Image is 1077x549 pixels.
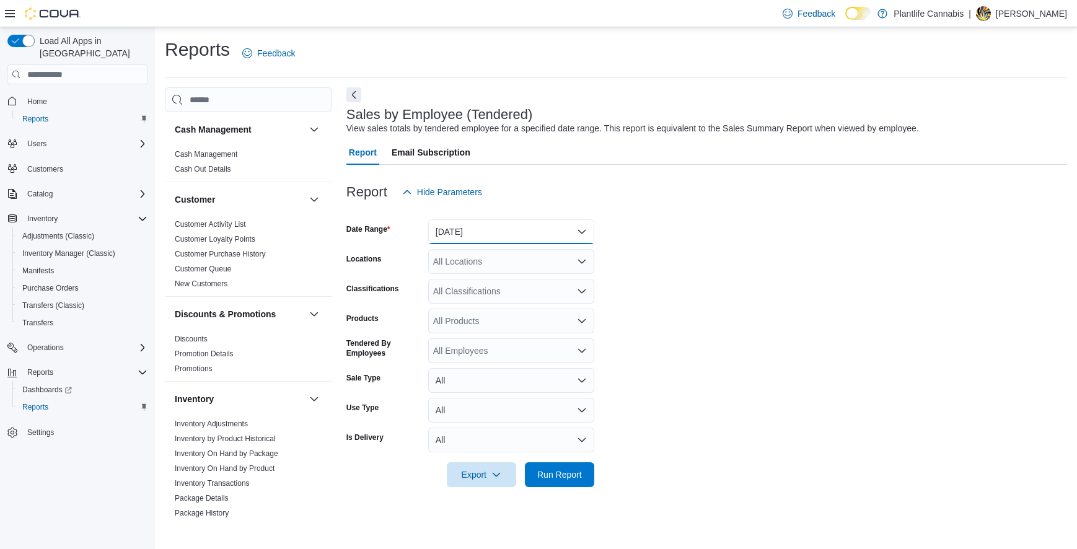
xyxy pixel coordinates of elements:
[22,301,84,310] span: Transfers (Classic)
[577,346,587,356] button: Open list of options
[22,162,68,177] a: Customers
[2,135,152,152] button: Users
[27,164,63,174] span: Customers
[969,6,971,21] p: |
[307,307,322,322] button: Discounts & Promotions
[12,110,152,128] button: Reports
[12,262,152,279] button: Manifests
[175,364,213,373] a: Promotions
[165,332,332,381] div: Discounts & Promotions
[175,393,304,405] button: Inventory
[175,434,276,444] span: Inventory by Product Historical
[428,219,594,244] button: [DATE]
[577,286,587,296] button: Open list of options
[257,47,295,59] span: Feedback
[894,6,964,21] p: Plantlife Cannabis
[17,229,99,244] a: Adjustments (Classic)
[165,217,332,296] div: Customer
[175,509,229,517] a: Package History
[22,94,52,109] a: Home
[175,364,213,374] span: Promotions
[22,187,58,201] button: Catalog
[175,508,229,518] span: Package History
[175,449,278,458] a: Inventory On Hand by Package
[349,140,377,165] span: Report
[175,419,248,429] span: Inventory Adjustments
[346,314,379,323] label: Products
[2,210,152,227] button: Inventory
[22,266,54,276] span: Manifests
[2,423,152,441] button: Settings
[175,279,227,288] a: New Customers
[346,107,533,122] h3: Sales by Employee (Tendered)
[237,41,300,66] a: Feedback
[175,308,304,320] button: Discounts & Promotions
[428,428,594,452] button: All
[175,479,250,488] a: Inventory Transactions
[175,493,229,503] span: Package Details
[165,147,332,182] div: Cash Management
[27,214,58,224] span: Inventory
[165,37,230,62] h1: Reports
[17,400,53,415] a: Reports
[22,283,79,293] span: Purchase Orders
[22,231,94,241] span: Adjustments (Classic)
[22,93,147,108] span: Home
[346,185,387,200] h3: Report
[577,257,587,266] button: Open list of options
[17,263,59,278] a: Manifests
[454,462,509,487] span: Export
[27,367,53,377] span: Reports
[175,265,231,273] a: Customer Queue
[175,335,208,343] a: Discounts
[17,229,147,244] span: Adjustments (Classic)
[17,400,147,415] span: Reports
[175,494,229,503] a: Package Details
[17,112,53,126] a: Reports
[175,164,231,174] span: Cash Out Details
[17,112,147,126] span: Reports
[17,246,147,261] span: Inventory Manager (Classic)
[12,297,152,314] button: Transfers (Classic)
[2,364,152,381] button: Reports
[537,468,582,481] span: Run Report
[175,393,214,405] h3: Inventory
[175,150,237,159] a: Cash Management
[12,245,152,262] button: Inventory Manager (Classic)
[17,281,84,296] a: Purchase Orders
[2,160,152,178] button: Customers
[22,187,147,201] span: Catalog
[778,1,840,26] a: Feedback
[175,308,276,320] h3: Discounts & Promotions
[22,161,147,177] span: Customers
[2,92,152,110] button: Home
[22,211,63,226] button: Inventory
[22,365,58,380] button: Reports
[17,281,147,296] span: Purchase Orders
[346,254,382,264] label: Locations
[175,235,255,244] a: Customer Loyalty Points
[17,246,120,261] a: Inventory Manager (Classic)
[307,192,322,207] button: Customer
[392,140,470,165] span: Email Subscription
[175,463,275,473] span: Inventory On Hand by Product
[22,136,147,151] span: Users
[175,524,239,532] a: Product Expirations
[976,6,991,21] div: Amanda Weese
[175,123,304,136] button: Cash Management
[525,462,594,487] button: Run Report
[175,349,234,358] a: Promotion Details
[22,318,53,328] span: Transfers
[27,97,47,107] span: Home
[22,340,69,355] button: Operations
[307,392,322,406] button: Inventory
[175,419,248,428] a: Inventory Adjustments
[175,193,215,206] h3: Customer
[35,35,147,59] span: Load All Apps in [GEOGRAPHIC_DATA]
[25,7,81,20] img: Cova
[175,279,227,289] span: New Customers
[996,6,1067,21] p: [PERSON_NAME]
[27,343,64,353] span: Operations
[17,382,77,397] a: Dashboards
